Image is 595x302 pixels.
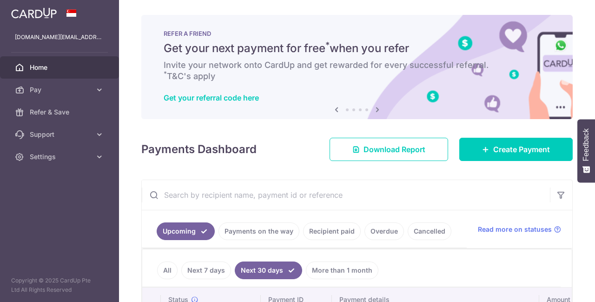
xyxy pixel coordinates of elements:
[303,222,361,240] a: Recipient paid
[478,225,561,234] a: Read more on statuses
[478,225,552,234] span: Read more on statuses
[141,141,257,158] h4: Payments Dashboard
[15,33,104,42] p: [DOMAIN_NAME][EMAIL_ADDRESS][DOMAIN_NAME]
[364,222,404,240] a: Overdue
[30,107,91,117] span: Refer & Save
[141,15,573,119] img: RAF banner
[577,119,595,182] button: Feedback - Show survey
[408,222,451,240] a: Cancelled
[11,7,57,19] img: CardUp
[30,130,91,139] span: Support
[30,63,91,72] span: Home
[181,262,231,279] a: Next 7 days
[306,262,378,279] a: More than 1 month
[164,41,550,56] h5: Get your next payment for free when you refer
[157,222,215,240] a: Upcoming
[493,144,550,155] span: Create Payment
[164,30,550,37] p: REFER A FRIEND
[164,93,259,102] a: Get your referral code here
[330,138,448,161] a: Download Report
[142,180,550,210] input: Search by recipient name, payment id or reference
[30,152,91,161] span: Settings
[364,144,425,155] span: Download Report
[30,85,91,94] span: Pay
[535,274,586,297] iframe: Opens a widget where you can find more information
[218,222,299,240] a: Payments on the way
[459,138,573,161] a: Create Payment
[582,128,590,161] span: Feedback
[157,262,178,279] a: All
[235,262,302,279] a: Next 30 days
[164,60,550,82] h6: Invite your network onto CardUp and get rewarded for every successful referral. T&C's apply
